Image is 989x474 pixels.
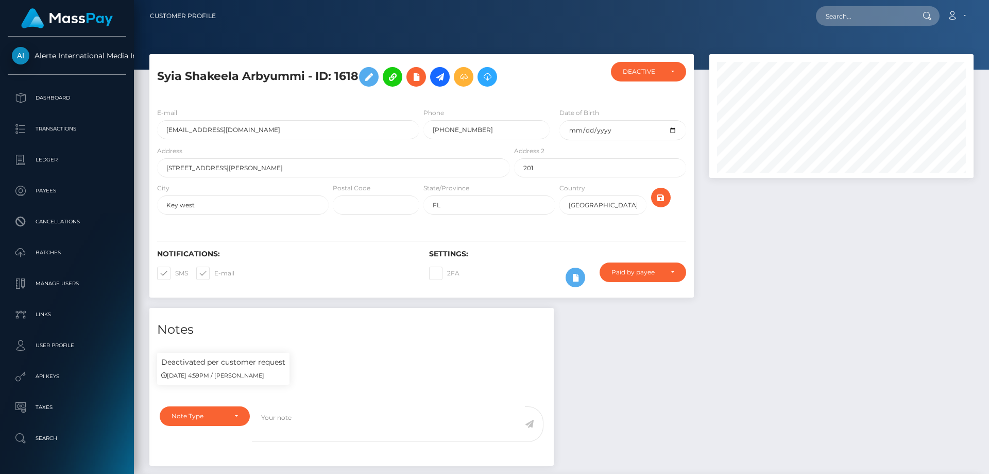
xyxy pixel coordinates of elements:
[8,271,126,297] a: Manage Users
[8,302,126,328] a: Links
[12,90,122,106] p: Dashboard
[8,147,126,173] a: Ledger
[12,431,122,446] p: Search
[161,357,285,368] p: Deactivated per customer request
[8,116,126,142] a: Transactions
[12,47,29,64] img: Alerte International Media Inc.
[12,183,122,199] p: Payees
[430,67,450,87] a: Initiate Payout
[12,307,122,322] p: Links
[150,5,216,27] a: Customer Profile
[8,51,126,60] span: Alerte International Media Inc.
[160,406,250,426] button: Note Type
[8,333,126,358] a: User Profile
[12,245,122,260] p: Batches
[8,85,126,111] a: Dashboard
[12,152,122,168] p: Ledger
[559,108,599,118] label: Date of Birth
[161,372,264,379] small: [DATE] 4:59PM / [PERSON_NAME]
[172,412,226,420] div: Note Type
[429,250,686,258] h6: Settings:
[157,146,182,156] label: Address
[12,121,122,137] p: Transactions
[429,267,459,280] label: 2FA
[12,369,122,384] p: API Keys
[12,400,122,415] p: Taxes
[157,184,169,193] label: City
[600,263,686,282] button: Paid by payee
[559,184,585,193] label: Country
[157,321,546,339] h4: Notes
[816,6,913,26] input: Search...
[423,108,444,118] label: Phone
[157,250,414,258] h6: Notifications:
[8,209,126,235] a: Cancellations
[8,395,126,420] a: Taxes
[8,178,126,204] a: Payees
[333,184,370,193] label: Postal Code
[8,364,126,389] a: API Keys
[196,267,234,280] label: E-mail
[12,214,122,230] p: Cancellations
[21,8,113,28] img: MassPay Logo
[157,62,504,92] h5: Syia Shakeela Arbyummi - ID: 1618
[623,68,662,76] div: DEACTIVE
[12,338,122,353] p: User Profile
[611,62,686,81] button: DEACTIVE
[423,184,469,193] label: State/Province
[611,268,662,276] div: Paid by payee
[157,108,177,118] label: E-mail
[157,267,188,280] label: SMS
[8,426,126,451] a: Search
[8,240,126,266] a: Batches
[514,146,544,156] label: Address 2
[12,276,122,291] p: Manage Users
